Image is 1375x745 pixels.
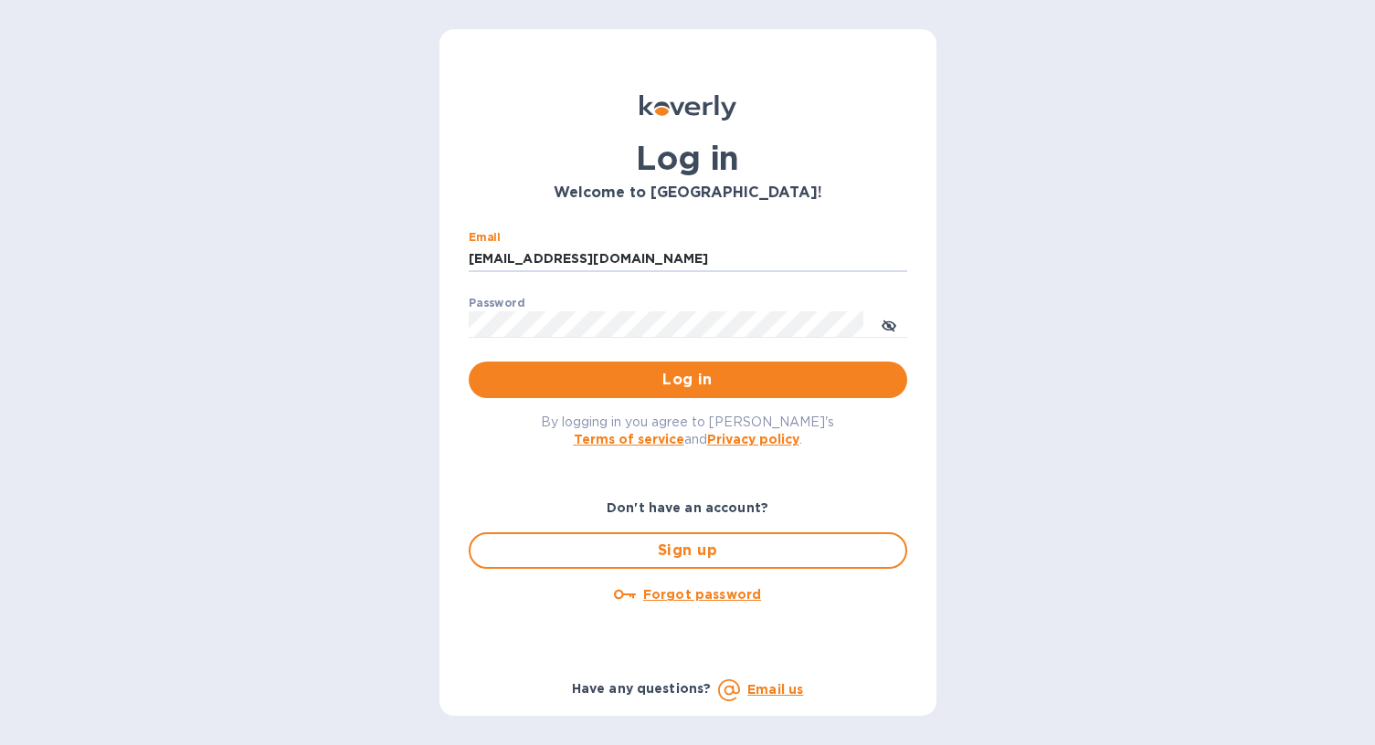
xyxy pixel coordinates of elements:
button: toggle password visibility [871,306,907,342]
span: Sign up [485,540,891,561]
input: Enter email address [469,246,907,273]
label: Email [469,232,501,243]
button: Sign up [469,532,907,569]
b: Have any questions? [572,681,712,696]
b: Don't have an account? [607,500,768,515]
a: Email us [747,682,803,697]
img: Koverly [640,95,736,121]
button: Log in [469,362,907,398]
u: Forgot password [643,587,761,602]
a: Privacy policy [707,432,799,446]
span: By logging in you agree to [PERSON_NAME]'s and . [541,414,834,446]
h3: Welcome to [GEOGRAPHIC_DATA]! [469,184,907,202]
span: Log in [483,369,893,391]
h1: Log in [469,139,907,177]
a: Terms of service [574,432,684,446]
label: Password [469,298,524,309]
